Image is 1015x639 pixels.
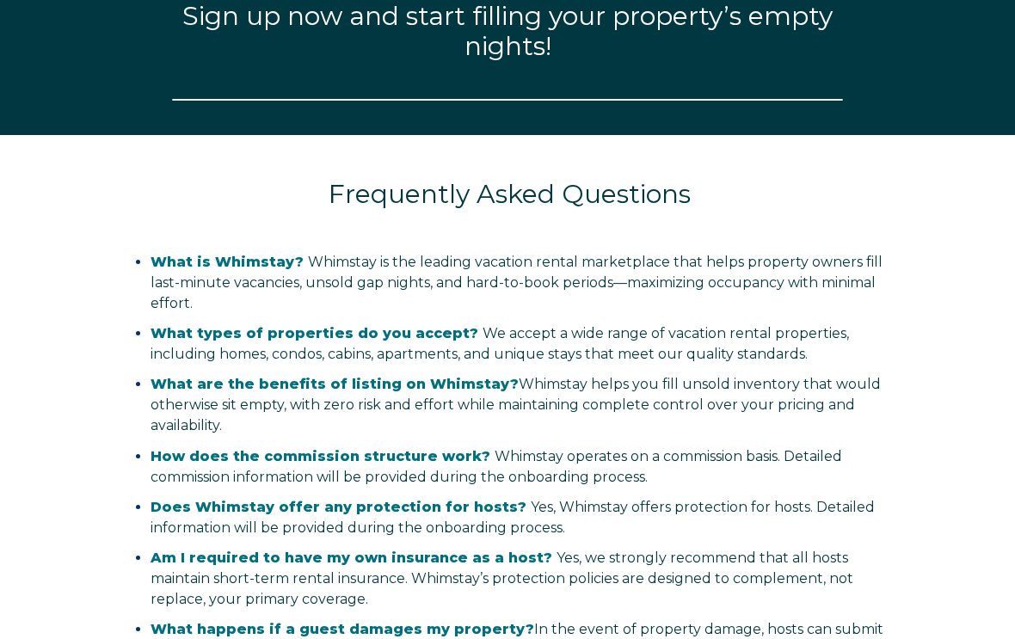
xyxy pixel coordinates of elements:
span: Whimstay is the leading vacation rental marketplace that helps property owners fill last-minute v... [151,254,883,311]
span: What types of properties do you accept? [151,325,478,341]
span: Whimstay helps you fill unsold inventory that would otherwise sit empty, with zero risk and effor... [151,376,881,433]
span: Frequently Asked Questions [329,178,691,210]
strong: What happens if a guest damages my property? [151,621,534,637]
span: Whimstay operates on a commission basis. Detailed commission information will be provided during ... [151,448,842,485]
strong: What are the benefits of listing on Whimstay? [151,376,519,392]
span: How does the commission structure work? [151,448,490,464]
span: Does Whimstay offer any protection for hosts? [151,499,526,515]
span: We accept a wide range of vacation rental properties, including homes, condos, cabins, apartments... [151,325,849,362]
span: Yes, Whimstay offers protection for hosts. Detailed information will be provided during the onboa... [151,499,875,536]
span: What is Whimstay? [151,254,304,270]
span: Am I required to have my own insurance as a host? [151,550,552,566]
span: Yes, we strongly recommend that all hosts maintain short-term rental insurance. Whimstay’s protec... [151,550,853,607]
